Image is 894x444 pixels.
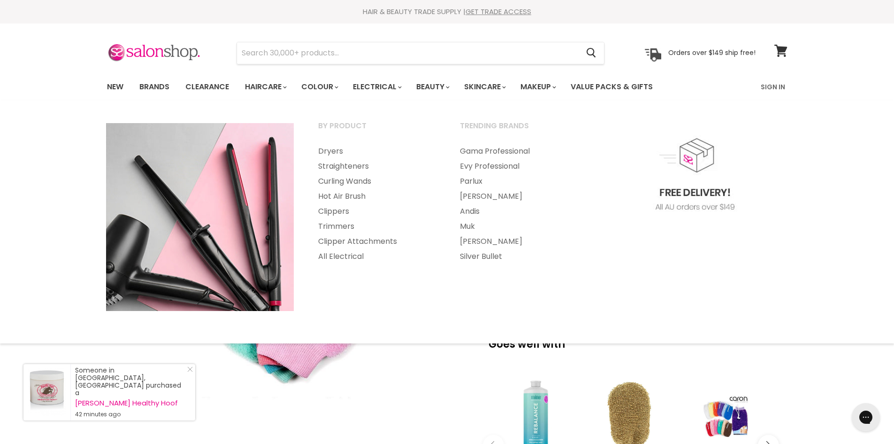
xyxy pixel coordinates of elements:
[409,77,455,97] a: Beauty
[306,204,446,219] a: Clippers
[306,249,446,264] a: All Electrical
[95,7,799,16] div: HAIR & BEAUTY TRADE SUPPLY |
[237,42,579,64] input: Search
[306,144,446,264] ul: Main menu
[755,77,791,97] a: Sign In
[448,144,588,159] a: Gama Professional
[75,366,186,418] div: Someone in [GEOGRAPHIC_DATA], [GEOGRAPHIC_DATA] purchased a
[448,159,588,174] a: Evy Professional
[466,7,531,16] a: GET TRADE ACCESS
[306,118,446,142] a: By Product
[294,77,344,97] a: Colour
[448,204,588,219] a: Andis
[306,189,446,204] a: Hot Air Brush
[448,118,588,142] a: Trending Brands
[132,77,176,97] a: Brands
[448,219,588,234] a: Muk
[346,77,407,97] a: Electrical
[237,42,604,64] form: Product
[306,234,446,249] a: Clipper Attachments
[183,366,193,376] a: Close Notification
[579,42,604,64] button: Search
[100,73,708,101] ul: Main menu
[306,159,446,174] a: Straighteners
[448,144,588,264] ul: Main menu
[75,411,186,418] small: 42 minutes ago
[95,73,799,101] nav: Main
[75,399,186,407] a: [PERSON_NAME] Healthy Hoof
[187,366,193,372] svg: Close Icon
[513,77,562,97] a: Makeup
[448,189,588,204] a: [PERSON_NAME]
[306,174,446,189] a: Curling Wands
[100,77,130,97] a: New
[564,77,660,97] a: Value Packs & Gifts
[178,77,236,97] a: Clearance
[238,77,292,97] a: Haircare
[448,174,588,189] a: Parlux
[306,219,446,234] a: Trimmers
[668,48,756,57] p: Orders over $149 ship free!
[457,77,512,97] a: Skincare
[448,234,588,249] a: [PERSON_NAME]
[847,400,885,435] iframe: Gorgias live chat messenger
[448,249,588,264] a: Silver Bullet
[306,144,446,159] a: Dryers
[23,364,70,421] a: Visit product page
